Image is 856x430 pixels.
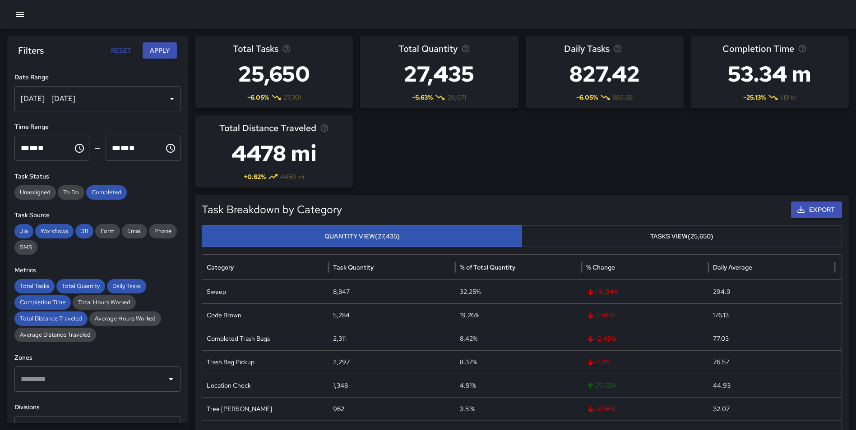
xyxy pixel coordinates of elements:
div: Email [122,224,147,238]
span: 880.68 [612,93,633,102]
h5: Task Breakdown by Category [202,202,681,217]
span: Total Distance Traveled [219,121,316,135]
span: Average Hours Worked [89,314,161,323]
span: Minutes [29,145,38,151]
div: 19.26% [455,303,582,327]
h6: Metrics [14,265,180,275]
span: Unassigned [14,188,56,197]
span: -2.49 % [586,327,703,350]
button: Choose time, selected time is 11:59 PM [162,139,180,157]
div: % Change [586,263,615,271]
div: 4.91% [455,374,582,397]
div: Sweep [202,280,329,303]
span: -6.05 % [576,93,598,102]
span: 4450 mi [280,172,304,181]
span: 25.63 % [586,374,703,397]
div: To Do [58,185,84,200]
span: Total Quantity [398,41,458,56]
span: Workflows [35,227,74,236]
div: Total Distance Traveled [14,311,88,326]
span: Hours [112,145,120,151]
span: 29,071 [447,93,466,102]
div: 962 [329,397,455,421]
div: Phone [149,224,177,238]
div: Total Quantity [56,279,105,293]
button: Quantity View(27,435) [202,225,522,247]
div: 1,348 [329,374,455,397]
span: Total Tasks [14,282,55,291]
span: Daily Tasks [107,282,146,291]
span: Completed [86,188,127,197]
div: Average Hours Worked [89,311,161,326]
div: 44.93 [708,374,835,397]
span: Phone [149,227,177,236]
span: -5.63 % [412,93,433,102]
span: Total Distance Traveled [14,314,88,323]
h6: Filters [18,43,44,58]
span: + 0.62 % [244,172,266,181]
h6: Task Status [14,172,180,182]
div: 294.9 [708,280,835,303]
div: 176.13 [708,303,835,327]
div: Location Check [202,374,329,397]
div: 8,847 [329,280,455,303]
div: Category [207,263,234,271]
div: Workflows [35,224,74,238]
div: SMS [14,240,37,255]
h3: 827.42 [564,56,645,92]
div: Total Hours Worked [73,295,136,310]
span: Total Tasks [233,41,278,56]
button: Reset [106,42,135,59]
span: -6.05 % [247,93,269,102]
span: To Do [58,188,84,197]
span: Form [95,227,120,236]
div: 8.42% [455,327,582,350]
span: Total Quantity [56,282,105,291]
div: Average Distance Traveled [14,328,96,342]
span: 1.19 hr [780,93,796,102]
span: Completion Time [722,41,794,56]
div: Unassigned [14,185,56,200]
div: Completed [86,185,127,200]
div: Jia [14,224,33,238]
h3: 25,650 [233,56,315,92]
div: 32.07 [708,397,835,421]
span: -25.13 % [743,93,766,102]
button: Choose time, selected time is 12:00 AM [70,139,88,157]
div: 8.37% [455,350,582,374]
svg: Total distance traveled by all workers while working on tasks in the selected time period, based ... [320,124,329,133]
span: Minutes [120,145,129,151]
h6: Date Range [14,73,180,82]
span: 27,301 [283,93,301,102]
h6: Time Range [14,122,180,132]
button: Tasks View(25,650) [522,225,842,247]
div: 3.51% [455,397,582,421]
span: Daily Tasks [564,41,610,56]
div: Total Tasks [14,279,55,293]
div: Trash Bag Pickup [202,350,329,374]
span: Average Distance Traveled [14,330,96,339]
span: -1.2 % [586,351,703,374]
div: Task Quantity [333,263,374,271]
div: Daily Tasks [107,279,146,293]
svg: Average number of tasks per day in the selected period, compared to the previous period. [613,44,622,53]
div: Daily Average [713,263,752,271]
h6: Zones [14,353,180,363]
span: Total Hours Worked [73,298,136,307]
div: 77.03 [708,327,835,350]
div: 2,311 [329,327,455,350]
h3: 53.34 m [722,56,817,92]
span: Meridiem [38,145,44,151]
h3: 4478 mi [219,135,329,171]
span: -10.94 % [586,280,703,303]
span: Jia [14,227,33,236]
span: Meridiem [129,145,135,151]
span: Hours [21,145,29,151]
div: Completion Time [14,295,71,310]
div: 5,284 [329,303,455,327]
div: % of Total Quantity [460,263,515,271]
span: Completion Time [14,298,71,307]
span: SMS [14,243,37,252]
h3: 27,435 [398,56,480,92]
span: 311 [75,227,93,236]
